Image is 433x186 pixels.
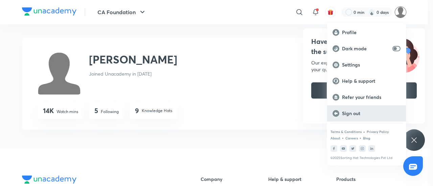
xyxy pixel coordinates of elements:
[331,130,362,134] a: Terms & Conditions
[342,78,401,84] p: Help & support
[327,24,406,41] a: Profile
[363,136,370,140] a: Blog
[342,46,390,52] p: Dark mode
[342,135,344,141] div: •
[331,136,340,140] a: About
[363,129,365,135] div: •
[342,110,401,116] p: Sign out
[331,156,403,160] p: © 2025 Sorting Hat Technologies Pvt Ltd
[342,94,401,100] p: Refer your friends
[359,135,362,141] div: •
[342,62,401,68] p: Settings
[342,29,401,35] p: Profile
[345,136,358,140] a: Careers
[367,130,389,134] a: Privacy Policy
[327,73,406,89] a: Help & support
[327,57,406,73] a: Settings
[327,89,406,105] a: Refer your friends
